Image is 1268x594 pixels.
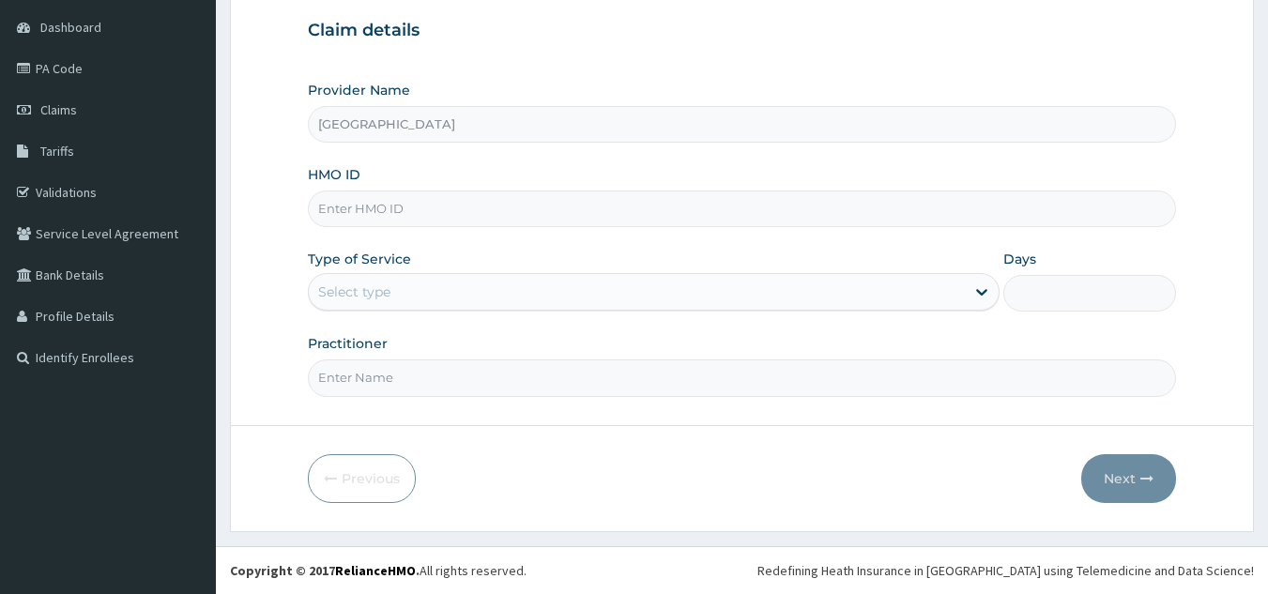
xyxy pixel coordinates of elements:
label: Provider Name [308,81,410,99]
span: Dashboard [40,19,101,36]
div: Select type [318,282,390,301]
strong: Copyright © 2017 . [230,562,420,579]
a: RelianceHMO [335,562,416,579]
span: Tariffs [40,143,74,160]
label: Practitioner [308,334,388,353]
h3: Claim details [308,21,1177,41]
div: Redefining Heath Insurance in [GEOGRAPHIC_DATA] using Telemedicine and Data Science! [757,561,1254,580]
span: Claims [40,101,77,118]
button: Previous [308,454,416,503]
input: Enter HMO ID [308,190,1177,227]
input: Enter Name [308,359,1177,396]
label: HMO ID [308,165,360,184]
label: Type of Service [308,250,411,268]
footer: All rights reserved. [216,546,1268,594]
button: Next [1081,454,1176,503]
label: Days [1003,250,1036,268]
